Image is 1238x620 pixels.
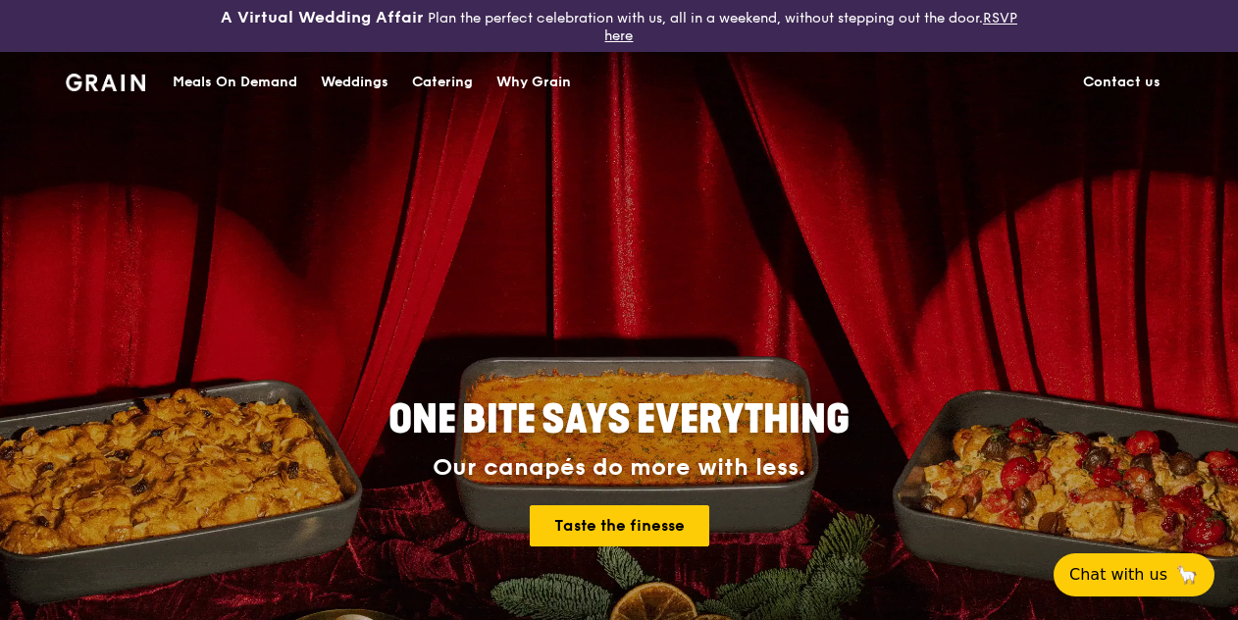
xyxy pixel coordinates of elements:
img: Grain [66,74,145,91]
div: Weddings [321,53,388,112]
h3: A Virtual Wedding Affair [221,8,424,27]
a: Weddings [309,53,400,112]
span: ONE BITE SAYS EVERYTHING [388,396,850,443]
a: Contact us [1071,53,1172,112]
a: Taste the finesse [530,505,709,546]
div: Our canapés do more with less. [266,454,972,482]
button: Chat with us🦙 [1054,553,1214,596]
div: Why Grain [496,53,571,112]
span: Chat with us [1069,563,1167,587]
a: GrainGrain [66,51,145,110]
span: 🦙 [1175,563,1199,587]
a: Why Grain [485,53,583,112]
div: Plan the perfect celebration with us, all in a weekend, without stepping out the door. [206,8,1031,44]
div: Catering [412,53,473,112]
a: RSVP here [604,10,1017,44]
div: Meals On Demand [173,53,297,112]
a: Catering [400,53,485,112]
